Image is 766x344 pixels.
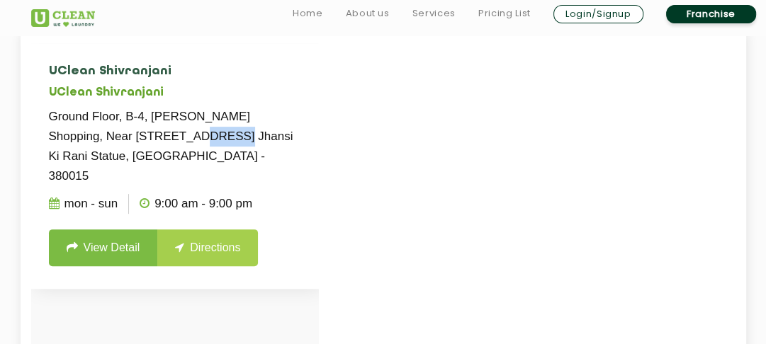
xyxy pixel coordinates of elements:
[157,229,258,266] a: Directions
[412,5,456,22] a: Services
[49,229,158,266] a: View Detail
[49,64,301,79] h4: UClean Shivranjani
[478,5,531,22] a: Pricing List
[345,5,389,22] a: About us
[49,194,118,214] p: Mon - Sun
[140,194,252,214] p: 9:00 AM - 9:00 PM
[31,9,95,27] img: UClean Laundry and Dry Cleaning
[553,5,643,23] a: Login/Signup
[293,5,323,22] a: Home
[49,86,301,100] h5: UClean Shivranjani
[666,5,756,23] a: Franchise
[49,107,301,186] p: Ground Floor, B-4, [PERSON_NAME] Shopping, Near [STREET_ADDRESS] Jhansi Ki Rani Statue, [GEOGRAPH...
